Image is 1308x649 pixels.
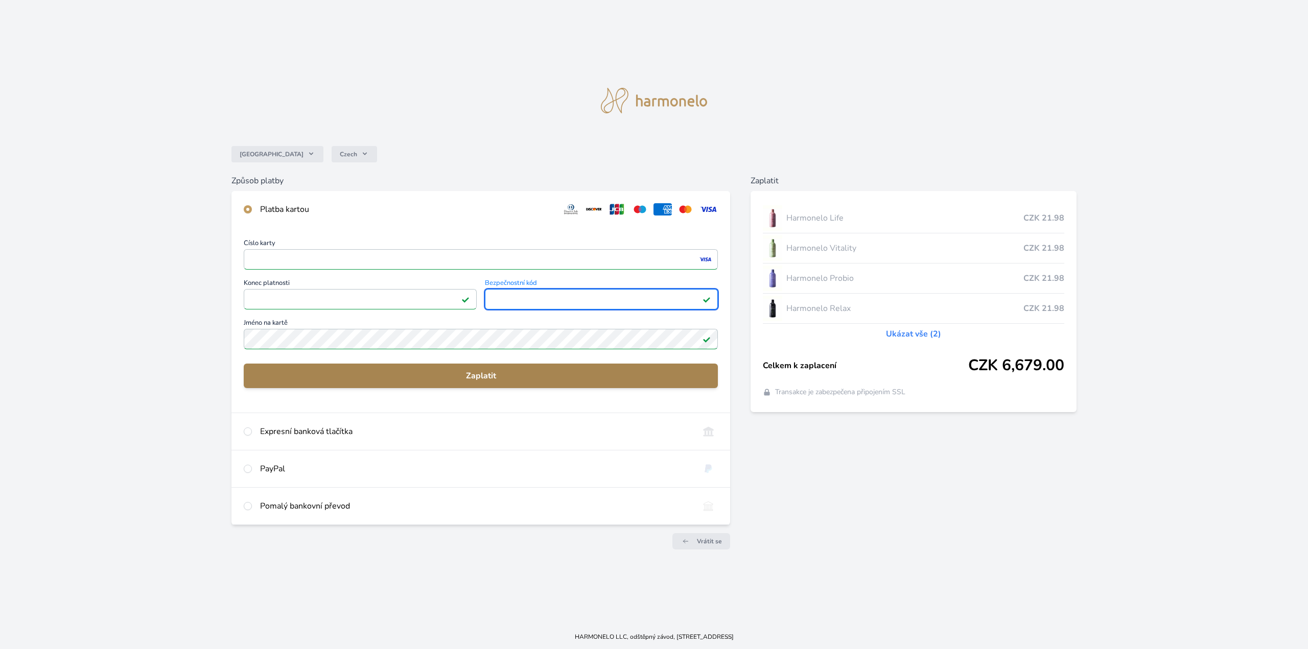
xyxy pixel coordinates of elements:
[1023,302,1064,315] span: CZK 21.98
[1023,242,1064,254] span: CZK 21.98
[763,296,782,321] img: CLEAN_RELAX_se_stinem_x-lo.jpg
[260,463,691,475] div: PayPal
[699,500,718,512] img: bankTransfer_IBAN.svg
[676,203,695,215] img: mc.svg
[672,533,730,549] a: Vrátit se
[775,387,905,397] span: Transakce je zabezpečena připojením SSL
[562,203,580,215] img: diners.svg
[751,175,1076,187] h6: Zaplatit
[260,203,553,215] div: Platba kartou
[1023,212,1064,224] span: CZK 21.98
[252,370,710,382] span: Zaplatit
[630,203,649,215] img: maestro.svg
[485,280,718,289] span: Bezpečnostní kód
[240,150,303,158] span: [GEOGRAPHIC_DATA]
[786,212,1023,224] span: Harmonelo Life
[260,425,691,438] div: Expresní banková tlačítka
[244,320,718,329] span: Jméno na kartě
[697,537,722,545] span: Vrátit se
[260,500,691,512] div: Pomalý bankovní převod
[703,295,711,303] img: Platné pole
[763,235,782,261] img: CLEAN_VITALITY_se_stinem_x-lo.jpg
[968,356,1064,375] span: CZK 6,679.00
[244,329,718,349] input: Jméno na kartěPlatné pole
[244,280,477,289] span: Konec platnosti
[698,255,712,264] img: visa
[244,364,718,388] button: Zaplatit
[461,295,470,303] img: Platné pole
[886,328,941,340] a: Ukázat vše (2)
[786,272,1023,284] span: Harmonelo Probio
[231,175,730,187] h6: Způsob platby
[231,146,323,162] button: [GEOGRAPHIC_DATA]
[699,463,718,475] img: paypal.svg
[703,335,711,343] img: Platné pole
[763,359,968,372] span: Celkem k zaplacení
[248,292,472,306] iframe: To enrich screen reader interactions, please activate Accessibility in Grammarly extension settings
[340,150,357,158] span: Czech
[1023,272,1064,284] span: CZK 21.98
[608,203,626,215] img: jcb.svg
[786,302,1023,315] span: Harmonelo Relax
[244,240,718,249] span: Číslo karty
[332,146,377,162] button: Czech
[699,203,718,215] img: visa.svg
[763,205,782,231] img: CLEAN_LIFE_se_stinem_x-lo.jpg
[653,203,672,215] img: amex.svg
[489,292,713,306] iframe: To enrich screen reader interactions, please activate Accessibility in Grammarly extension settings
[585,203,603,215] img: discover.svg
[763,266,782,291] img: CLEAN_PROBIO_se_stinem_x-lo.jpg
[699,425,718,438] img: onlineBanking_CZ.svg
[786,242,1023,254] span: Harmonelo Vitality
[248,252,713,267] iframe: To enrich screen reader interactions, please activate Accessibility in Grammarly extension settings
[601,88,707,113] img: logo.svg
